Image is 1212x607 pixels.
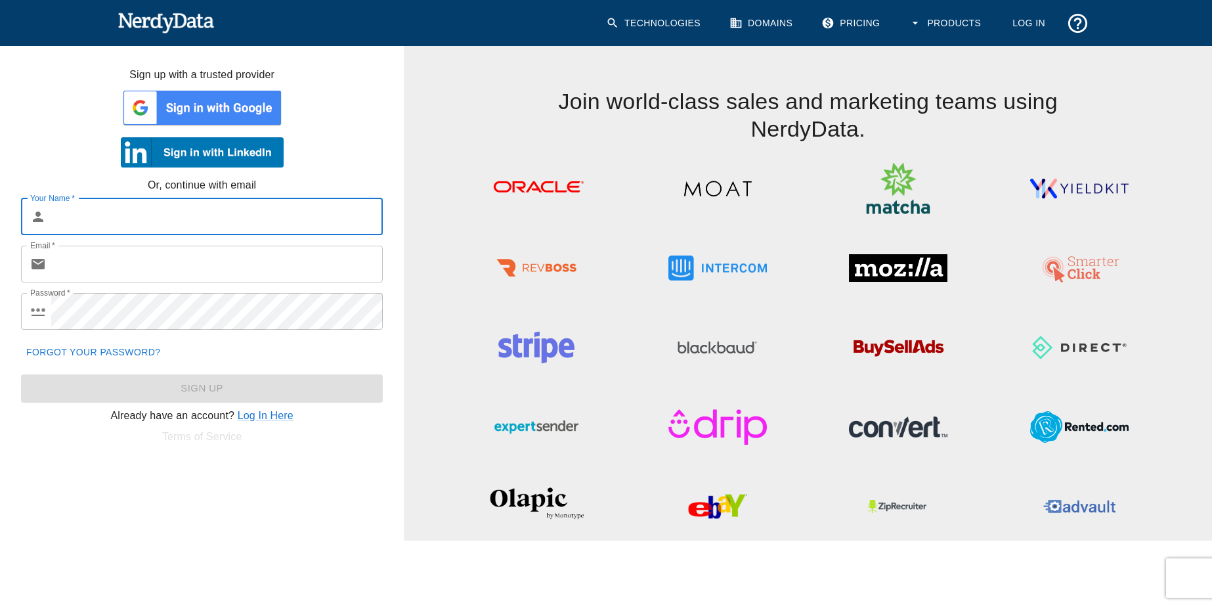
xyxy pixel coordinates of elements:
label: Your Name [30,192,75,204]
img: Matcha [849,159,947,218]
img: ExpertSender [487,397,586,457]
img: YieldKit [1030,159,1129,218]
a: Forgot your password? [21,340,165,365]
img: SmarterClick [1030,238,1129,298]
img: NerdyData.com [118,9,214,35]
button: Support and Documentation [1061,7,1094,40]
img: Direct [1030,318,1129,377]
img: Rented [1030,397,1129,457]
img: ZipRecruiter [849,477,947,536]
label: Email [30,240,55,251]
img: RevBoss [487,238,586,298]
img: Intercom [668,238,767,298]
img: Olapic [487,477,586,536]
img: Stripe [487,318,586,377]
img: Oracle [487,159,586,218]
img: Convert [849,397,947,457]
a: Pricing [813,7,890,40]
img: Moat [668,159,767,218]
a: Terms of Service [162,431,242,442]
h4: Join world-class sales and marketing teams using NerdyData. [446,46,1170,143]
a: Domains [722,7,803,40]
img: BuySellAds [849,318,947,377]
a: Log In [1002,7,1056,40]
a: Log In Here [238,410,293,421]
img: Mozilla [849,238,947,298]
img: Advault [1030,477,1129,536]
img: Drip [668,397,767,457]
button: Products [901,7,991,40]
img: eBay [668,477,767,536]
label: Password [30,287,70,298]
a: Technologies [598,7,711,40]
img: Blackbaud [668,318,767,377]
